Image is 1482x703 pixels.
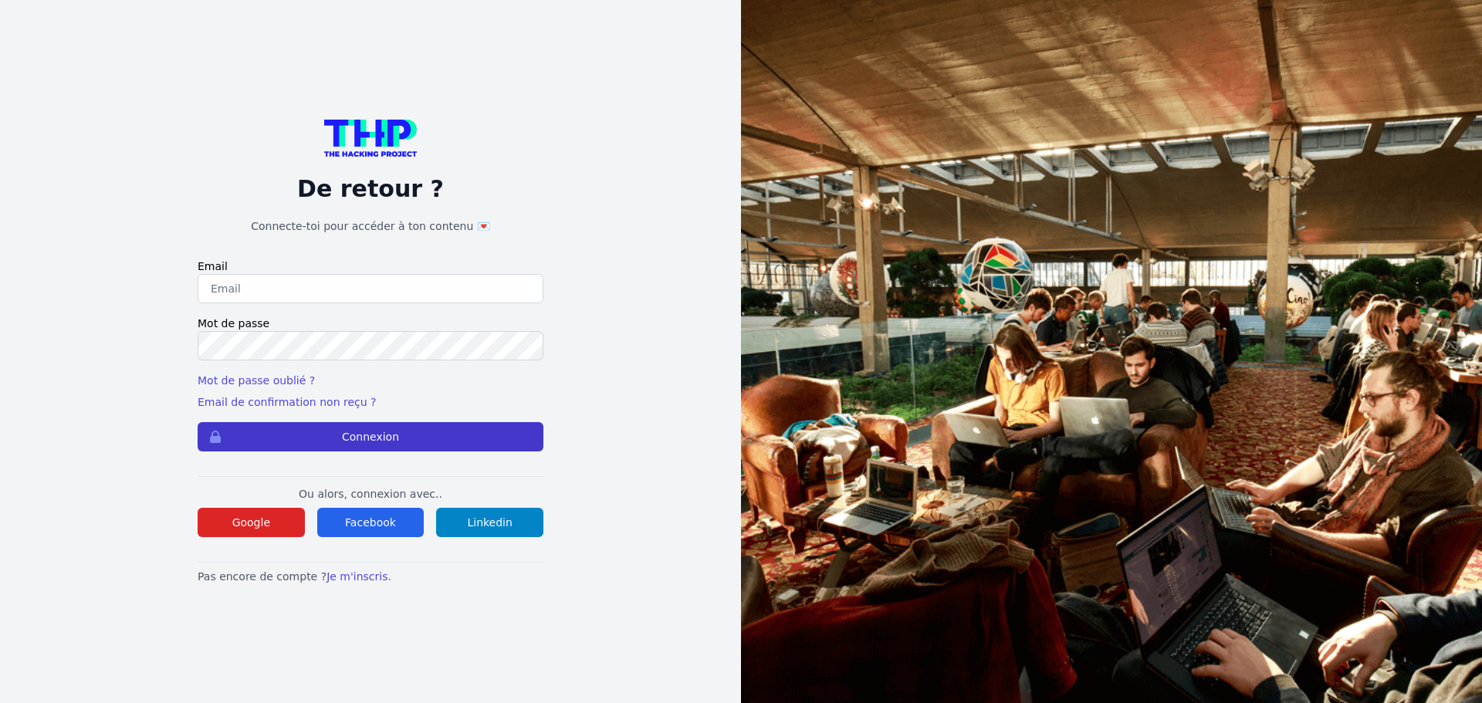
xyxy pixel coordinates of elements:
button: Facebook [317,508,425,537]
img: logo [324,120,417,157]
p: De retour ? [198,175,543,203]
a: Email de confirmation non reçu ? [198,396,376,408]
label: Mot de passe [198,316,543,331]
input: Email [198,274,543,303]
p: Pas encore de compte ? [198,569,543,584]
h1: Connecte-toi pour accéder à ton contenu 💌 [198,218,543,234]
button: Linkedin [436,508,543,537]
p: Ou alors, connexion avec.. [198,486,543,502]
a: Mot de passe oublié ? [198,374,315,387]
label: Email [198,259,543,274]
a: Je m'inscris. [327,570,391,583]
button: Google [198,508,305,537]
button: Connexion [198,422,543,451]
